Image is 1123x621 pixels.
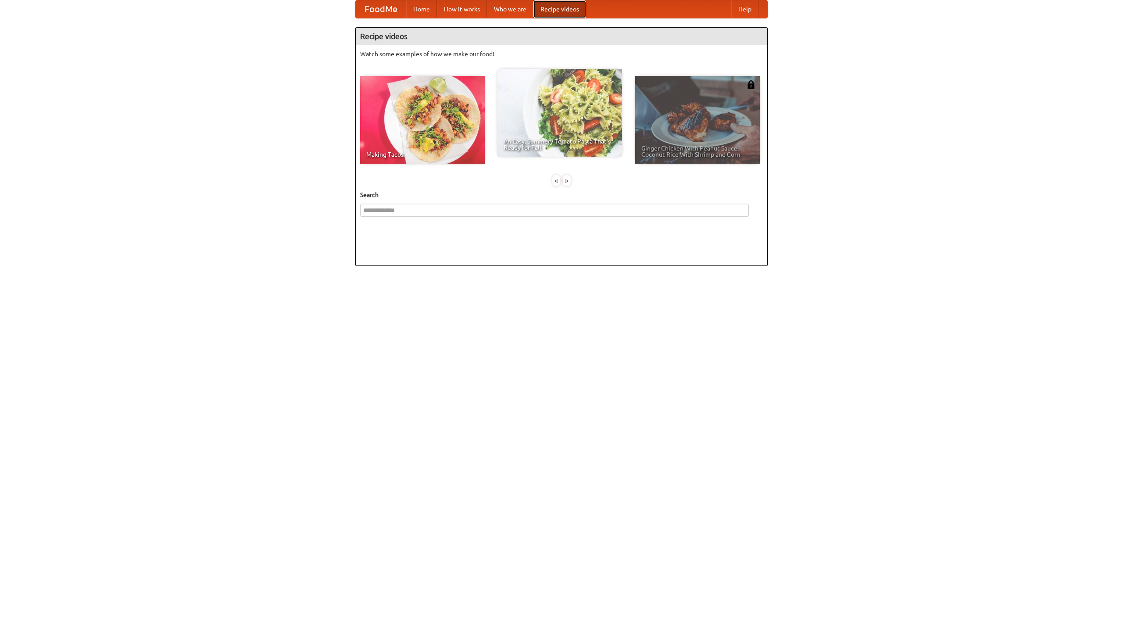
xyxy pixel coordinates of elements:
a: Help [731,0,758,18]
span: An Easy, Summery Tomato Pasta That's Ready for Fall [504,138,616,151]
a: Home [406,0,437,18]
a: Who we are [487,0,533,18]
a: How it works [437,0,487,18]
p: Watch some examples of how we make our food! [360,50,763,58]
a: Recipe videos [533,0,586,18]
div: » [563,175,571,186]
a: FoodMe [356,0,406,18]
div: « [552,175,560,186]
a: An Easy, Summery Tomato Pasta That's Ready for Fall [497,69,622,157]
span: Making Tacos [366,151,479,158]
h4: Recipe videos [356,28,767,45]
a: Making Tacos [360,76,485,164]
h5: Search [360,190,763,199]
img: 483408.png [747,80,755,89]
